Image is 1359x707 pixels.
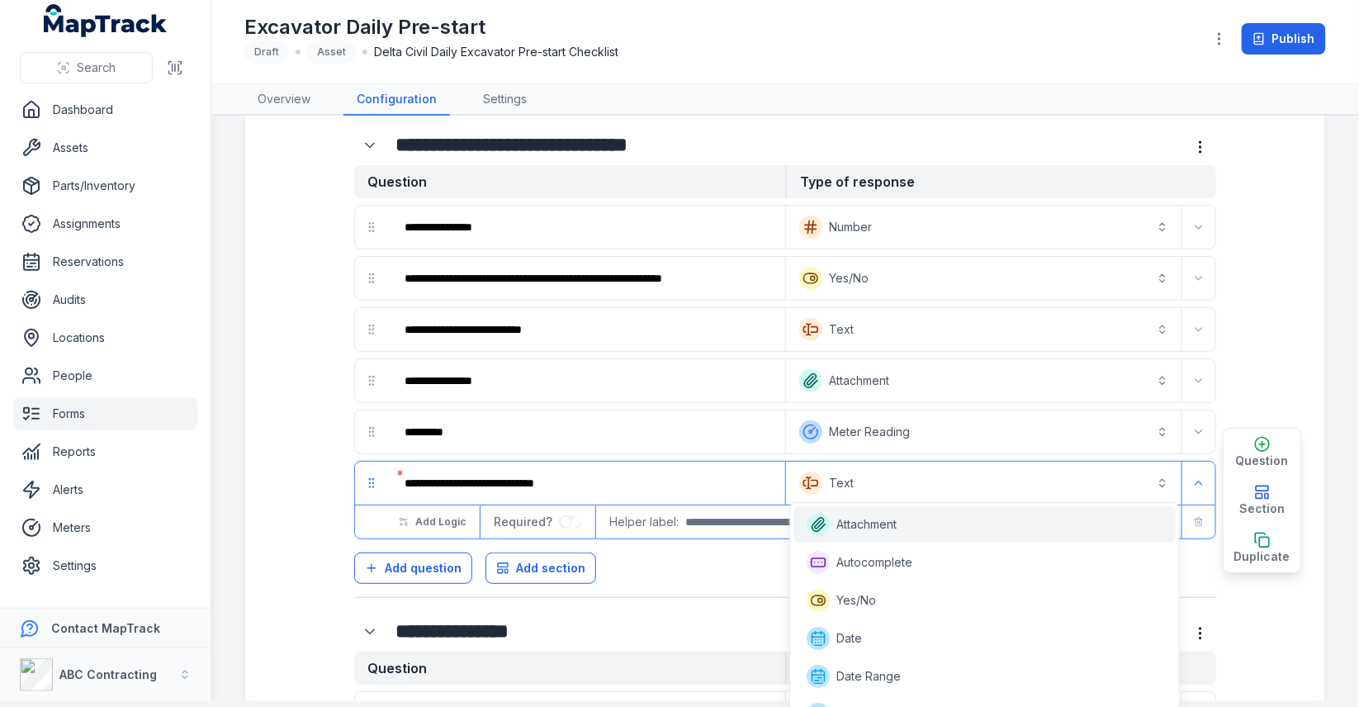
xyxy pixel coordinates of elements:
[836,554,912,571] span: Autocomplete
[789,465,1178,501] button: Text
[836,668,901,685] span: Date Range
[836,592,876,609] span: Yes/No
[836,516,897,533] span: Attachment
[836,630,862,647] span: Date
